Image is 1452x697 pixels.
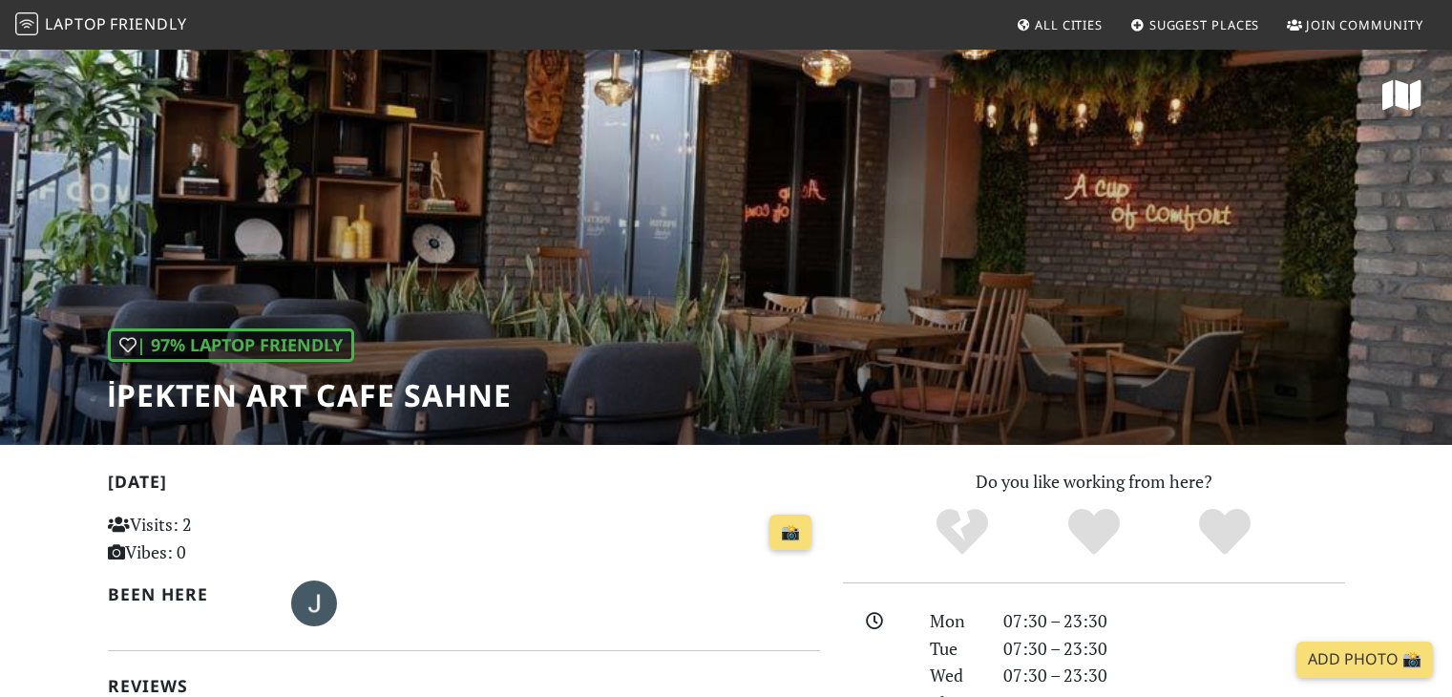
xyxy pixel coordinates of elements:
[992,635,1357,663] div: 07:30 – 23:30
[1028,506,1160,559] div: Yes
[108,511,330,566] p: Visits: 2 Vibes: 0
[992,662,1357,689] div: 07:30 – 23:30
[1296,642,1433,678] a: Add Photo 📸
[291,581,337,626] img: 4451-john-tarhan.jpg
[918,635,991,663] div: Tue
[15,12,38,35] img: LaptopFriendly
[1306,16,1423,33] span: Join Community
[1149,16,1260,33] span: Suggest Places
[108,472,820,499] h2: [DATE]
[108,676,820,696] h2: Reviews
[1123,8,1268,42] a: Suggest Places
[291,590,337,613] span: John Tarhan
[769,515,811,551] a: 📸
[843,468,1345,496] p: Do you like working from here?
[1008,8,1110,42] a: All Cities
[896,506,1028,559] div: No
[992,607,1357,635] div: 07:30 – 23:30
[108,328,354,362] div: | 97% Laptop Friendly
[15,9,187,42] a: LaptopFriendly LaptopFriendly
[918,662,991,689] div: Wed
[45,13,107,34] span: Laptop
[1279,8,1431,42] a: Join Community
[108,584,269,604] h2: Been here
[108,377,513,413] h1: İpekten Art Cafe Sahne
[110,13,186,34] span: Friendly
[1159,506,1291,559] div: Definitely!
[1035,16,1103,33] span: All Cities
[918,607,991,635] div: Mon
